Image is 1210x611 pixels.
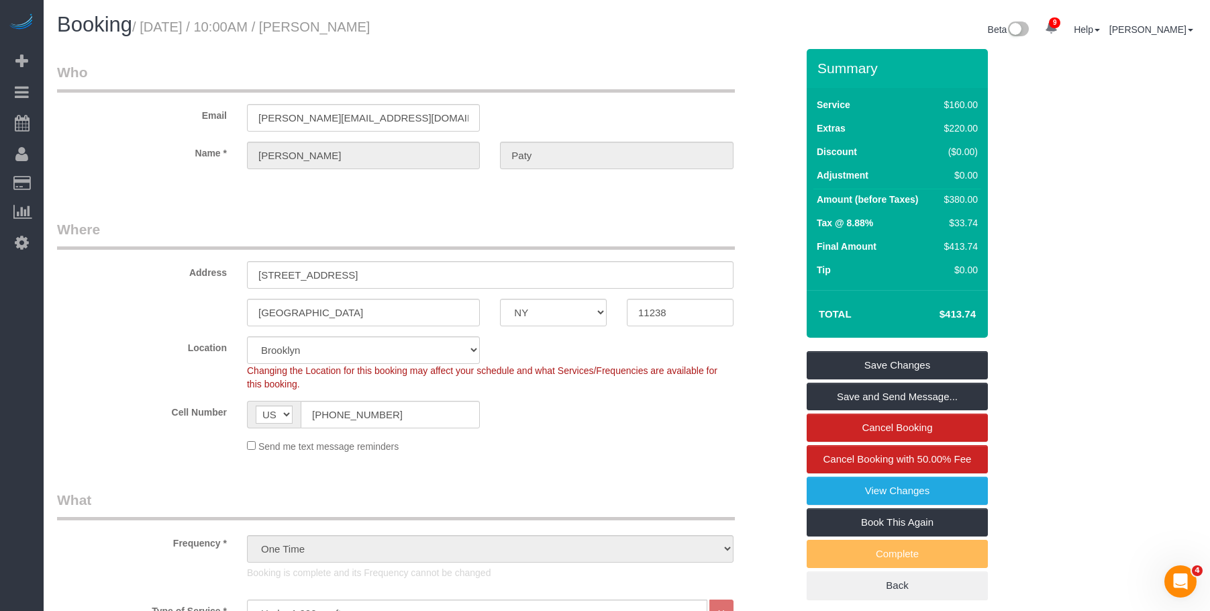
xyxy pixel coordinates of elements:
[939,98,978,111] div: $160.00
[247,142,480,169] input: First Name
[247,365,717,389] span: Changing the Location for this booking may affect your schedule and what Services/Frequencies are...
[47,261,237,279] label: Address
[988,24,1029,35] a: Beta
[807,351,988,379] a: Save Changes
[823,453,972,465] span: Cancel Booking with 50.00% Fee
[939,193,978,206] div: $380.00
[47,104,237,122] label: Email
[807,571,988,600] a: Back
[817,216,873,230] label: Tax @ 8.88%
[807,477,988,505] a: View Changes
[817,193,918,206] label: Amount (before Taxes)
[817,98,850,111] label: Service
[939,263,978,277] div: $0.00
[939,240,978,253] div: $413.74
[500,142,733,169] input: Last Name
[1007,21,1029,39] img: New interface
[817,122,846,135] label: Extras
[258,441,399,452] span: Send me text message reminders
[807,445,988,473] a: Cancel Booking with 50.00% Fee
[247,299,480,326] input: City
[939,122,978,135] div: $220.00
[627,299,734,326] input: Zip Code
[247,566,734,579] p: Booking is complete and its Frequency cannot be changed
[817,240,876,253] label: Final Amount
[817,169,868,182] label: Adjustment
[817,263,831,277] label: Tip
[807,383,988,411] a: Save and Send Message...
[807,414,988,442] a: Cancel Booking
[899,309,976,320] h4: $413.74
[8,13,35,32] img: Automaid Logo
[1074,24,1100,35] a: Help
[132,19,370,34] small: / [DATE] / 10:00AM / [PERSON_NAME]
[939,216,978,230] div: $33.74
[47,401,237,419] label: Cell Number
[301,401,480,428] input: Cell Number
[57,13,132,36] span: Booking
[807,508,988,536] a: Book This Again
[939,169,978,182] div: $0.00
[47,336,237,355] label: Location
[817,60,981,76] h3: Summary
[1109,24,1193,35] a: [PERSON_NAME]
[817,145,857,158] label: Discount
[1192,565,1203,576] span: 4
[1038,13,1064,43] a: 9
[1164,565,1197,598] iframe: Intercom live chat
[57,62,735,93] legend: Who
[939,145,978,158] div: ($0.00)
[819,308,852,320] strong: Total
[1049,17,1060,28] span: 9
[57,490,735,520] legend: What
[47,142,237,160] label: Name *
[57,220,735,250] legend: Where
[47,532,237,550] label: Frequency *
[247,104,480,132] input: Email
